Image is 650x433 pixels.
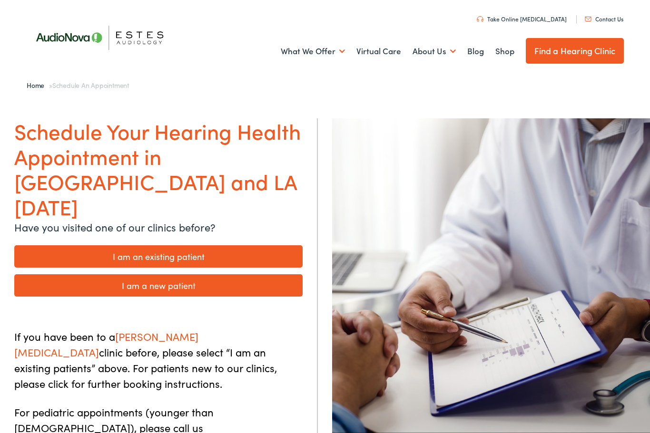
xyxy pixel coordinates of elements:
span: Schedule an Appointment [52,80,129,90]
a: Take Online [MEDICAL_DATA] [477,15,567,23]
img: utility icon [585,17,591,21]
p: If you have been to a clinic before, please select “I am an existing patients” above. For patient... [14,328,303,391]
a: Contact Us [585,15,623,23]
span: [PERSON_NAME] [MEDICAL_DATA] [14,329,198,359]
img: A hearing professional discussing hearing test results with an Estes Audiology patient in Texas a... [332,118,650,433]
a: Home [27,80,49,90]
h1: Schedule Your Hearing Health Appointment in [GEOGRAPHIC_DATA] and LA [DATE] [14,118,303,219]
span: » [27,80,129,90]
a: About Us [413,34,456,69]
p: Have you visited one of our clinics before? [14,219,303,235]
a: I am an existing patient [14,245,303,268]
a: I am a new patient [14,274,303,297]
a: Shop [495,34,514,69]
a: What We Offer [281,34,345,69]
img: utility icon [477,16,483,22]
a: Virtual Care [356,34,401,69]
a: Find a Hearing Clinic [526,38,624,64]
a: Blog [467,34,484,69]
